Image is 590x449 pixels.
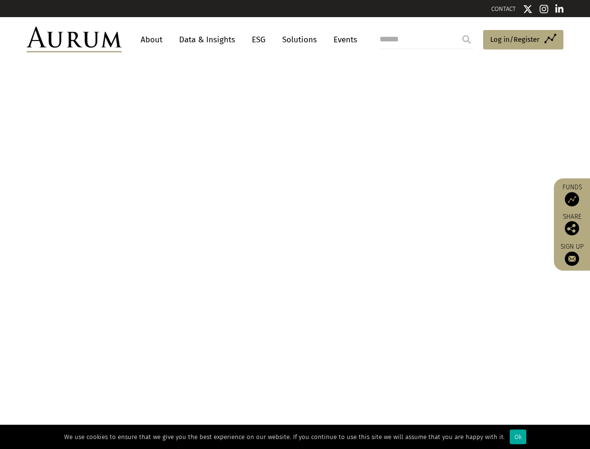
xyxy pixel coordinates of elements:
[27,27,122,52] img: Aurum
[457,30,476,49] input: Submit
[565,252,579,266] img: Sign up to our newsletter
[565,192,579,206] img: Access Funds
[483,30,563,50] a: Log in/Register
[174,31,240,49] a: Data & Insights
[277,31,322,49] a: Solutions
[329,31,357,49] a: Events
[247,31,270,49] a: ESG
[510,429,526,444] div: Ok
[491,5,516,12] a: CONTACT
[555,4,564,14] img: Linkedin icon
[540,4,548,14] img: Instagram icon
[565,221,579,235] img: Share this post
[559,214,585,235] div: Share
[490,34,540,45] span: Log in/Register
[559,243,585,266] a: Sign up
[523,4,533,14] img: Twitter icon
[559,183,585,206] a: Funds
[136,31,167,49] a: About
